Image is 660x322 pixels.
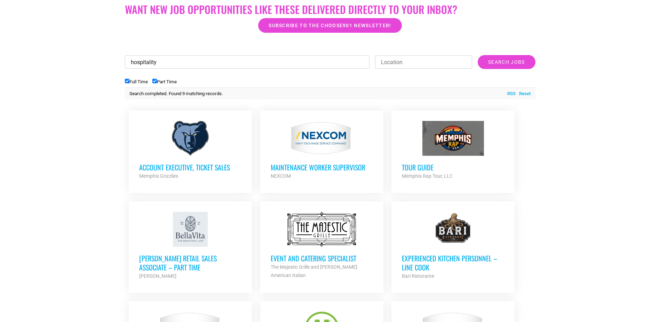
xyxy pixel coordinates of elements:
strong: Memphis Grizzlies [139,173,178,179]
strong: NEXCOM [271,173,291,179]
span: Subscribe to the Choose901 newsletter! [269,23,391,28]
input: Keywords [125,55,370,69]
a: Reset [516,90,531,97]
a: Event and Catering Specialist The Majestic Grille and [PERSON_NAME] American Italian [260,201,383,290]
a: Experienced Kitchen Personnel – Line Cook Bari Ristorante [391,201,515,291]
strong: Bari Ristorante [402,273,434,279]
h3: Event and Catering Specialist [271,254,373,263]
a: RSS [504,90,516,97]
a: Subscribe to the Choose901 newsletter! [258,18,401,33]
h3: Tour Guide [402,163,504,172]
h2: Want New Job Opportunities like these Delivered Directly to your Inbox? [125,3,535,16]
label: Full Time [125,79,148,84]
h3: Account Executive, Ticket Sales [139,163,241,172]
h3: MAINTENANCE WORKER SUPERVISOR [271,163,373,172]
input: Full Time [125,79,129,83]
h3: [PERSON_NAME] Retail Sales Associate – Part Time [139,254,241,272]
a: Tour Guide Memphis Rap Tour, LLC [391,110,515,191]
strong: [PERSON_NAME] [139,273,176,279]
input: Location [375,55,472,69]
h3: Experienced Kitchen Personnel – Line Cook [402,254,504,272]
label: Part Time [152,79,177,84]
a: Account Executive, Ticket Sales Memphis Grizzlies [129,110,252,191]
a: MAINTENANCE WORKER SUPERVISOR NEXCOM [260,110,383,191]
input: Part Time [152,79,157,83]
a: [PERSON_NAME] Retail Sales Associate – Part Time [PERSON_NAME] [129,201,252,291]
span: Search completed. Found 9 matching records. [129,91,223,96]
strong: Memphis Rap Tour, LLC [402,173,453,179]
strong: The Majestic Grille and [PERSON_NAME] American Italian [271,264,357,278]
input: Search Jobs [478,55,535,69]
